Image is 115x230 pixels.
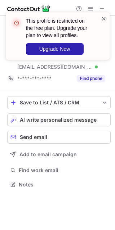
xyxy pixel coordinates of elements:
[39,46,70,52] span: Upgrade Now
[20,100,98,105] div: Save to List / ATS / CRM
[20,134,47,140] span: Send email
[7,96,111,109] button: save-profile-one-click
[77,75,105,82] button: Reveal Button
[19,181,108,188] span: Notes
[20,117,97,123] span: AI write personalized message
[7,113,111,126] button: AI write personalized message
[7,148,111,161] button: Add to email campaign
[26,43,84,55] button: Upgrade Now
[19,167,108,173] span: Find work email
[11,17,22,29] img: error
[7,165,111,175] button: Find work email
[19,152,77,157] span: Add to email campaign
[7,180,111,190] button: Notes
[26,17,92,39] header: This profile is restricted on the free plan. Upgrade your plan to view all profiles.
[7,131,111,144] button: Send email
[7,4,50,13] img: ContactOut v5.3.10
